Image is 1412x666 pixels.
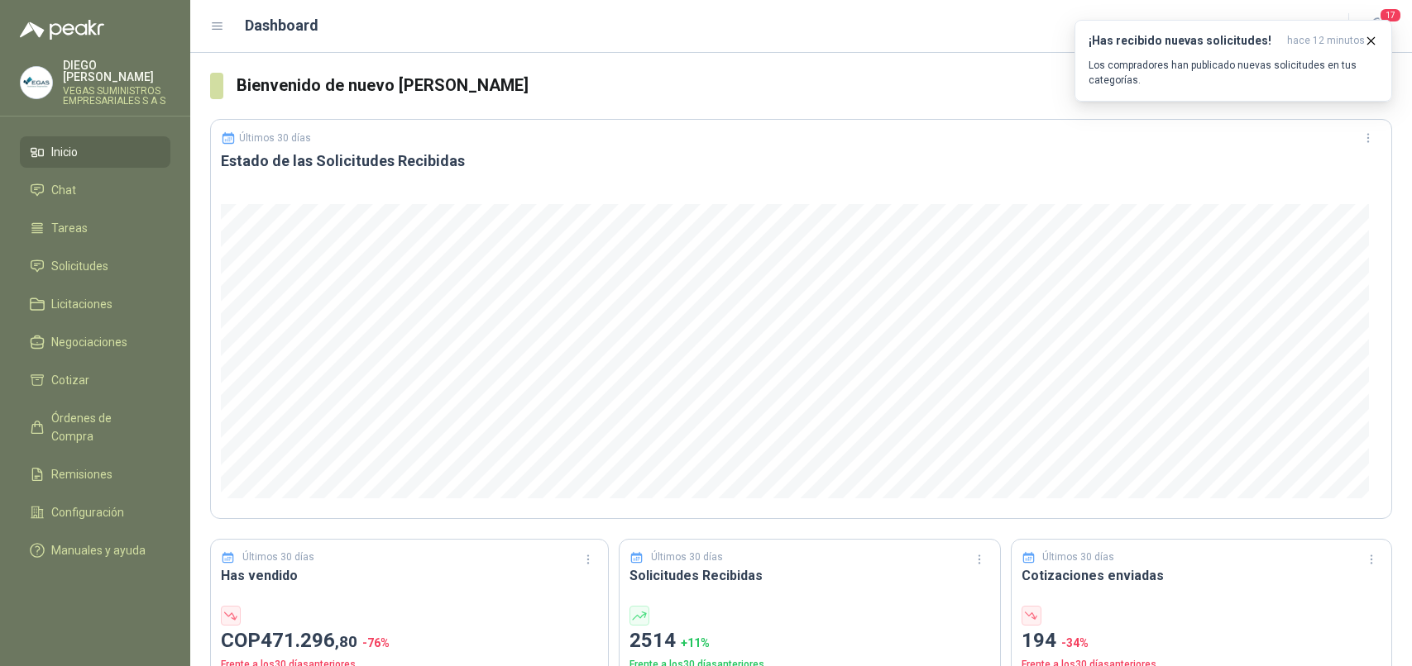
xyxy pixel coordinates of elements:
[51,219,88,237] span: Tareas
[20,174,170,206] a: Chat
[221,565,598,586] h3: Has vendido
[1287,34,1365,48] span: hace 12 minutos
[335,632,357,651] span: ,80
[1022,626,1382,657] p: 194
[20,497,170,528] a: Configuración
[20,326,170,358] a: Negociaciones
[20,250,170,282] a: Solicitudes
[20,136,170,168] a: Inicio
[51,295,112,313] span: Licitaciones
[20,402,170,452] a: Órdenes de Compra
[51,181,76,199] span: Chat
[1089,58,1378,88] p: Los compradores han publicado nuevas solicitudes en tus categorías.
[1362,12,1392,41] button: 17
[51,409,155,445] span: Órdenes de Compra
[362,636,390,649] span: -76 %
[1042,549,1114,565] p: Últimos 30 días
[242,549,314,565] p: Últimos 30 días
[239,132,311,144] p: Últimos 30 días
[261,629,357,652] span: 471.296
[20,212,170,244] a: Tareas
[63,86,170,106] p: VEGAS SUMINISTROS EMPRESARIALES S A S
[51,333,127,351] span: Negociaciones
[1089,34,1280,48] h3: ¡Has recibido nuevas solicitudes!
[20,459,170,490] a: Remisiones
[20,288,170,320] a: Licitaciones
[51,257,108,275] span: Solicitudes
[245,14,318,37] h1: Dashboard
[51,465,112,483] span: Remisiones
[629,626,990,657] p: 2514
[20,364,170,396] a: Cotizar
[63,59,170,83] p: DIEGO [PERSON_NAME]
[629,565,990,586] h3: Solicitudes Recibidas
[51,503,124,521] span: Configuración
[20,535,170,566] a: Manuales y ayuda
[1061,636,1089,649] span: -34 %
[221,626,598,657] p: COP
[1075,20,1392,102] button: ¡Has recibido nuevas solicitudes!hace 12 minutos Los compradores han publicado nuevas solicitudes...
[237,73,1392,98] h3: Bienvenido de nuevo [PERSON_NAME]
[51,143,78,161] span: Inicio
[681,636,710,649] span: + 11 %
[1022,565,1382,586] h3: Cotizaciones enviadas
[51,371,89,389] span: Cotizar
[1379,7,1402,23] span: 17
[221,151,1381,171] h3: Estado de las Solicitudes Recibidas
[651,549,723,565] p: Últimos 30 días
[21,67,52,98] img: Company Logo
[51,541,146,559] span: Manuales y ayuda
[20,20,104,40] img: Logo peakr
